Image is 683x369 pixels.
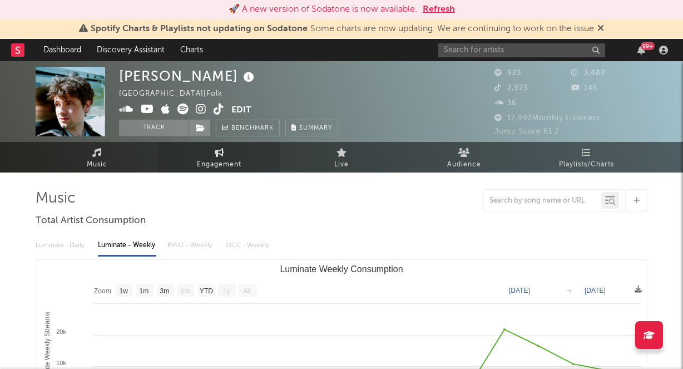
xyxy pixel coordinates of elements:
[403,142,525,173] a: Audience
[231,104,251,117] button: Edit
[56,328,66,335] text: 20k
[423,3,455,16] button: Refresh
[158,142,280,173] a: Engagement
[119,67,257,85] div: [PERSON_NAME]
[597,24,604,33] span: Dismiss
[120,287,128,295] text: 1w
[637,46,645,55] button: 99+
[641,42,655,50] div: 99 +
[484,196,601,205] input: Search by song name or URL
[438,43,605,57] input: Search for artists
[494,85,528,92] span: 2,973
[98,236,156,255] div: Luminate - Weekly
[509,287,530,294] text: [DATE]
[447,158,481,171] span: Audience
[229,3,417,16] div: 🚀 A new version of Sodatone is now available.
[181,287,190,295] text: 6m
[119,87,235,101] div: [GEOGRAPHIC_DATA] | Folk
[494,70,521,77] span: 923
[91,24,308,33] span: Spotify Charts & Playlists not updating on Sodatone
[571,70,605,77] span: 3,482
[285,120,338,136] button: Summary
[243,287,250,295] text: All
[36,39,89,61] a: Dashboard
[494,115,600,122] span: 12,992 Monthly Listeners
[525,142,647,173] a: Playlists/Charts
[231,122,274,135] span: Benchmark
[585,287,606,294] text: [DATE]
[223,287,230,295] text: 1y
[571,85,597,92] span: 145
[334,158,349,171] span: Live
[197,158,241,171] span: Engagement
[119,120,189,136] button: Track
[91,24,594,33] span: : Some charts are now updating. We are continuing to work on the issue
[36,142,158,173] a: Music
[89,39,172,61] a: Discovery Assistant
[172,39,211,61] a: Charts
[280,142,403,173] a: Live
[200,287,213,295] text: YTD
[566,287,572,294] text: →
[87,158,107,171] span: Music
[56,360,66,366] text: 10k
[299,125,332,131] span: Summary
[494,128,559,135] span: Jump Score: 61.2
[94,287,111,295] text: Zoom
[494,100,517,107] span: 36
[216,120,280,136] a: Benchmark
[280,264,403,274] text: Luminate Weekly Consumption
[559,158,614,171] span: Playlists/Charts
[36,214,146,228] span: Total Artist Consumption
[140,287,149,295] text: 1m
[160,287,170,295] text: 3m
